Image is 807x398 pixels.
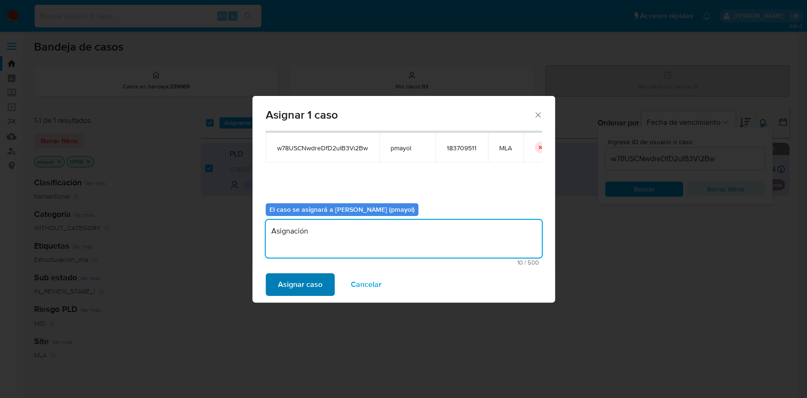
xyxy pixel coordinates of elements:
div: assign-modal [252,96,555,303]
b: El caso se asignará a [PERSON_NAME] (pmayol) [269,205,415,214]
button: Cerrar ventana [533,110,542,119]
span: MLA [499,144,512,152]
span: 183709511 [447,144,477,152]
button: icon-button [535,142,546,153]
button: Asignar caso [266,273,335,296]
span: Asignar caso [278,274,322,295]
span: w78USCNwdreDfD2uIB3Vi2Bw [277,144,368,152]
span: Cancelar [351,274,382,295]
span: pmayol [390,144,424,152]
button: Cancelar [338,273,394,296]
textarea: Asignación [266,220,542,258]
span: Máximo 500 caracteres [269,260,539,266]
span: Asignar 1 caso [266,109,534,121]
